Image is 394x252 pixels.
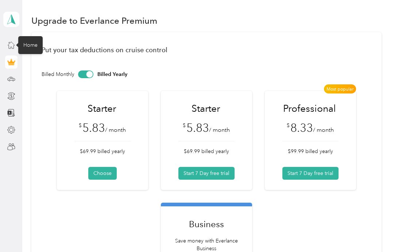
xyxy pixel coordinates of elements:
[74,148,131,155] p: $69.99 billed yearly
[282,167,339,180] button: Start 7 Day free trial
[324,84,356,93] span: Most popular
[290,121,313,135] span: 8.33
[209,126,230,134] span: / month
[31,17,157,24] h1: Upgrade to Everlance Premium
[74,102,129,115] h1: Starter
[186,121,209,135] span: 5.83
[42,70,74,78] p: Billed Monthly
[282,102,337,115] h1: Professional
[105,126,126,134] span: / month
[18,36,43,54] div: Home
[88,167,117,180] button: Choose
[183,122,186,129] span: $
[313,126,334,134] span: / month
[165,218,248,230] h1: Business
[353,211,394,252] iframe: Everlance-gr Chat Button Frame
[82,121,105,135] span: 5.83
[79,122,82,129] span: $
[282,148,339,155] p: $99.99 billed yearly
[178,102,233,115] h1: Starter
[178,167,235,180] button: Start 7 Day free trial
[178,148,235,155] p: $69.99 billed yearly
[42,46,371,54] h1: Put your tax deductions on cruise control
[97,70,127,78] p: Billed Yearly
[287,122,290,129] span: $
